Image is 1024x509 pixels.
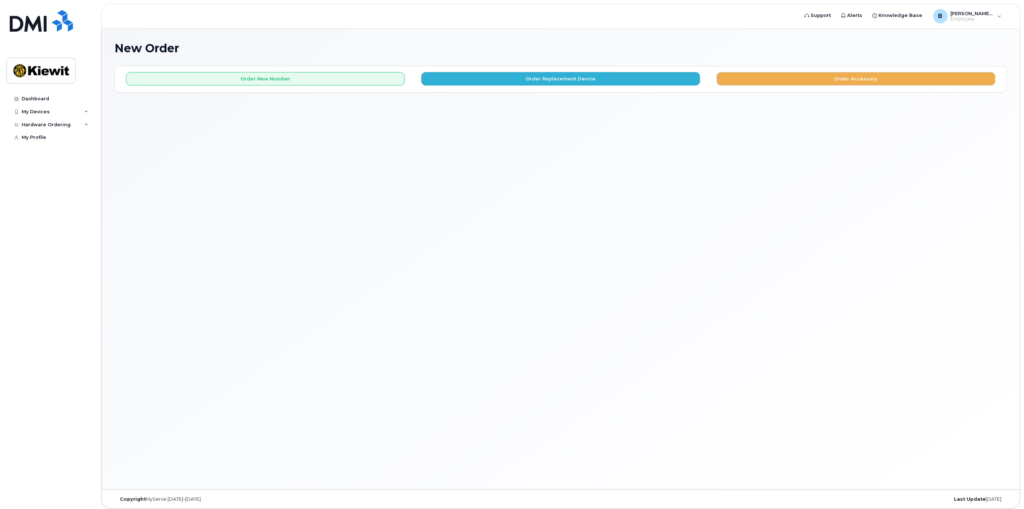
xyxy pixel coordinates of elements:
div: [DATE] [710,496,1007,502]
strong: Last Update [954,496,986,502]
button: Order Replacement Device [421,72,700,85]
h1: New Order [114,42,1007,54]
div: MyServe [DATE]–[DATE] [114,496,412,502]
button: Order Accessory [717,72,995,85]
strong: Copyright [120,496,146,502]
button: Order New Number [126,72,405,85]
iframe: Messenger Launcher [993,478,1019,504]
